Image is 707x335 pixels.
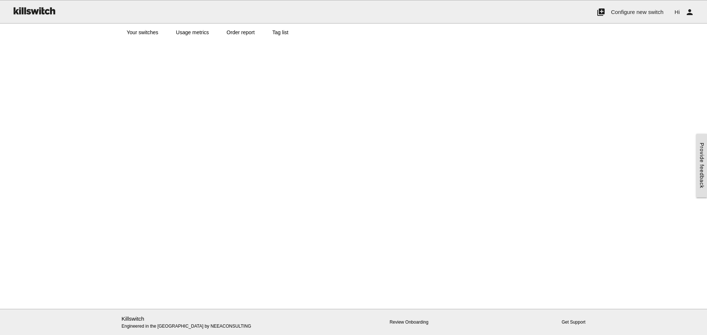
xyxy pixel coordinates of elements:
p: Engineered in the [GEOGRAPHIC_DATA] by NEEACONSULTING [122,315,271,330]
a: Review Onboarding [390,320,428,325]
a: Usage metrics [167,24,218,41]
a: Order report [218,24,263,41]
i: person [685,0,694,24]
span: Hi [675,9,680,15]
a: Your switches [118,24,167,41]
i: add_to_photos [597,0,605,24]
a: Get Support [562,320,585,325]
a: Tag list [264,24,298,41]
img: ks-logo-black-160-b.png [11,0,57,21]
a: Killswitch [122,316,144,322]
span: Configure new switch [611,9,664,15]
a: Provide feedback [696,134,707,197]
